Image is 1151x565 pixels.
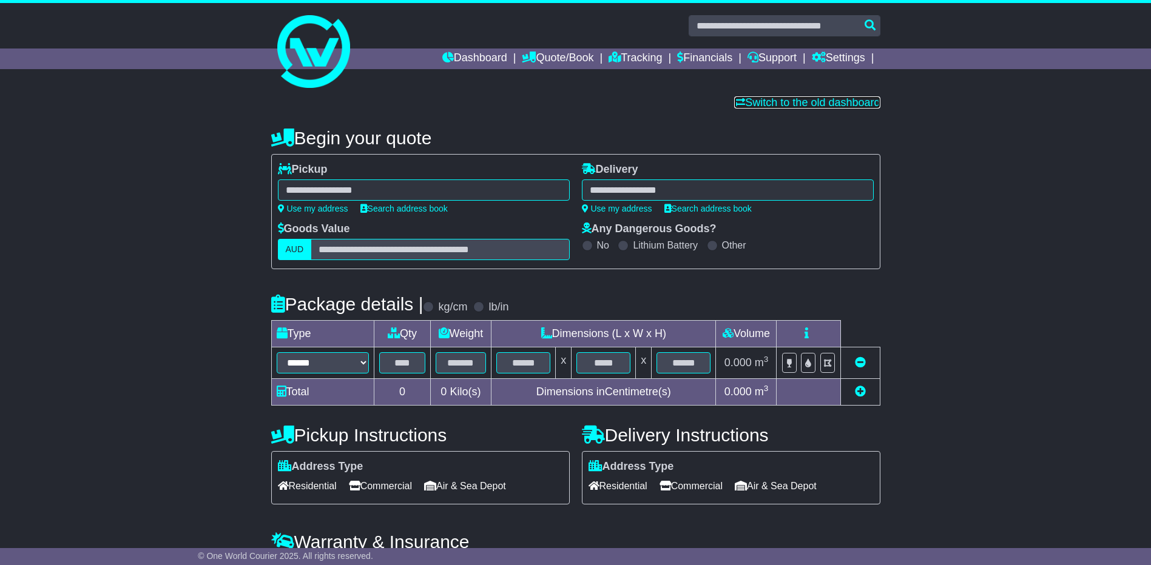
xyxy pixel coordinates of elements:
[271,532,880,552] h4: Warranty & Insurance
[488,301,508,314] label: lb/in
[677,48,732,69] a: Financials
[271,128,880,148] h4: Begin your quote
[734,96,880,109] a: Switch to the old dashboard
[724,386,752,398] span: 0.000
[271,379,374,406] td: Total
[735,476,817,495] span: Air & Sea Depot
[430,321,491,347] td: Weight
[597,239,609,251] label: No
[582,425,880,445] h4: Delivery Instructions
[278,163,328,176] label: Pickup
[764,384,769,393] sup: 3
[271,294,424,314] h4: Package details |
[424,476,506,495] span: Air & Sea Depot
[278,476,337,495] span: Residential
[430,379,491,406] td: Kilo(s)
[755,386,769,398] span: m
[360,204,448,213] a: Search address book
[374,321,430,347] td: Qty
[582,222,717,236] label: Any Dangerous Goods?
[491,379,716,406] td: Dimensions in Centimetre(s)
[716,321,777,347] td: Volume
[522,48,593,69] a: Quote/Book
[582,163,638,176] label: Delivery
[764,355,769,364] sup: 3
[278,222,350,236] label: Goods Value
[664,204,752,213] a: Search address book
[278,239,312,260] label: AUD
[748,48,797,69] a: Support
[438,301,467,314] label: kg/cm
[755,356,769,369] span: m
[589,476,647,495] span: Residential
[636,347,652,379] td: x
[633,239,698,251] label: Lithium Battery
[556,347,572,379] td: x
[855,386,866,398] a: Add new item
[271,425,570,445] h4: Pickup Instructions
[589,460,674,473] label: Address Type
[609,48,662,69] a: Tracking
[812,48,865,69] a: Settings
[278,204,348,213] a: Use my address
[278,460,363,473] label: Address Type
[722,239,746,251] label: Other
[442,48,507,69] a: Dashboard
[374,379,430,406] td: 0
[724,356,752,369] span: 0.000
[198,551,373,561] span: © One World Courier 2025. All rights reserved.
[660,476,723,495] span: Commercial
[855,356,866,369] a: Remove this item
[582,204,652,213] a: Use my address
[491,321,716,347] td: Dimensions (L x W x H)
[349,476,412,495] span: Commercial
[271,321,374,347] td: Type
[440,386,447,398] span: 0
